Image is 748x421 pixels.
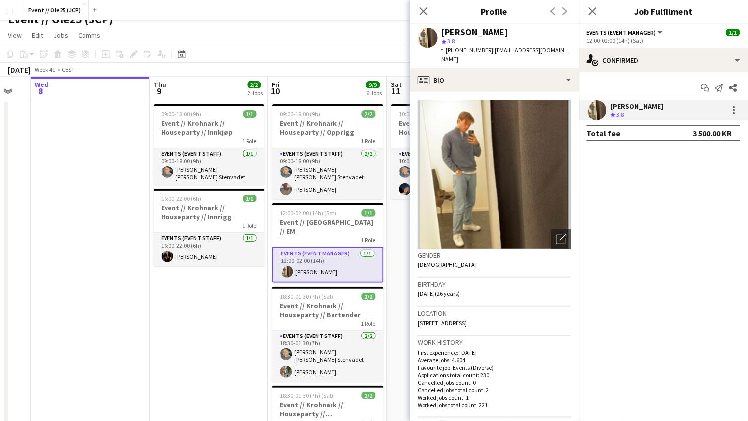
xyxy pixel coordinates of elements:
[4,29,26,42] a: View
[418,356,571,364] p: Average jobs: 4.604
[579,48,748,72] div: Confirmed
[442,46,494,54] span: t. [PHONE_NUMBER]
[418,401,571,409] p: Worked jobs total count: 221
[271,85,280,97] span: 10
[418,261,477,268] span: [DEMOGRAPHIC_DATA]
[587,29,656,36] span: Events (Event Manager)
[8,65,31,75] div: [DATE]
[78,31,100,40] span: Comms
[272,80,280,89] span: Fri
[280,293,334,300] span: 18:30-01:30 (7h) (Sat)
[154,189,265,266] app-job-card: 16:00-22:00 (6h)1/1Event // Krohnark // Houseparty // Innrigg1 RoleEvents (Event Staff)1/116:00-2...
[243,195,257,202] span: 1/1
[154,119,265,137] h3: Event // Krohnark // Houseparty // Innkjøp
[361,137,376,145] span: 1 Role
[272,247,384,283] app-card-role: Events (Event Manager)1/112:00-02:00 (14h)[PERSON_NAME]
[418,280,571,289] h3: Birthday
[418,338,571,347] h3: Work history
[418,379,571,386] p: Cancelled jobs count: 0
[272,301,384,319] h3: Event // Krohnark // Houseparty // Bartender
[410,68,579,92] div: Bio
[367,89,382,97] div: 6 Jobs
[418,349,571,356] p: First experience: [DATE]
[243,137,257,145] span: 1 Role
[362,110,376,118] span: 2/2
[33,66,58,73] span: Week 41
[617,111,624,118] span: 3.8
[248,89,263,97] div: 2 Jobs
[587,29,664,36] button: Events (Event Manager)
[243,110,257,118] span: 1/1
[442,46,568,63] span: | [EMAIL_ADDRESS][DOMAIN_NAME]
[152,85,166,97] span: 9
[33,85,49,97] span: 8
[448,37,455,45] span: 3.8
[611,102,664,111] div: [PERSON_NAME]
[280,392,334,399] span: 18:30-01:30 (7h) (Sat)
[272,119,384,137] h3: Event // Krohnark // Houseparty // Opprigg
[390,85,402,97] span: 11
[280,209,337,217] span: 12:00-02:00 (14h) (Sat)
[418,251,571,260] h3: Gender
[579,5,748,18] h3: Job Fulfilment
[272,331,384,382] app-card-role: Events (Event Staff)2/218:30-01:30 (7h)[PERSON_NAME] [PERSON_NAME] Stenvadet[PERSON_NAME]
[418,386,571,394] p: Cancelled jobs total count: 2
[693,128,732,138] div: 3 500.00 KR
[418,394,571,401] p: Worked jobs count: 1
[442,28,508,37] div: [PERSON_NAME]
[32,31,43,40] span: Edit
[272,148,384,199] app-card-role: Events (Event Staff)2/209:00-18:00 (9h)[PERSON_NAME] [PERSON_NAME] Stenvadet[PERSON_NAME]
[272,287,384,382] app-job-card: 18:30-01:30 (7h) (Sat)2/2Event // Krohnark // Houseparty // Bartender1 RoleEvents (Event Staff)2/...
[366,81,380,88] span: 9/9
[361,320,376,327] span: 1 Role
[154,203,265,221] h3: Event // Krohnark // Houseparty // Innrigg
[362,293,376,300] span: 2/2
[62,66,75,73] div: CEST
[410,5,579,18] h3: Profile
[28,29,47,42] a: Edit
[418,319,467,327] span: [STREET_ADDRESS]
[154,104,265,185] app-job-card: 09:00-18:00 (9h)1/1Event // Krohnark // Houseparty // Innkjøp1 RoleEvents (Event Staff)1/109:00-1...
[361,236,376,244] span: 1 Role
[35,80,49,89] span: Wed
[418,371,571,379] p: Applications total count: 230
[53,31,68,40] span: Jobs
[20,0,89,20] button: Event // Ole25 (JCP)
[362,209,376,217] span: 1/1
[418,309,571,318] h3: Location
[272,218,384,236] h3: Event // [GEOGRAPHIC_DATA] // EM
[418,364,571,371] p: Favourite job: Events (Diverse)
[162,110,202,118] span: 09:00-18:00 (9h)
[391,148,502,199] app-card-role: Events (Event Staff)2/210:00-18:00 (8h)[PERSON_NAME] [PERSON_NAME] Stenvadet[PERSON_NAME]
[280,110,321,118] span: 09:00-18:00 (9h)
[726,29,740,36] span: 1/1
[154,80,166,89] span: Thu
[391,80,402,89] span: Sat
[248,81,261,88] span: 2/2
[587,37,740,44] div: 12:00-02:00 (14h) (Sat)
[362,392,376,399] span: 2/2
[243,222,257,229] span: 1 Role
[418,100,571,249] img: Crew avatar or photo
[154,148,265,185] app-card-role: Events (Event Staff)1/109:00-18:00 (9h)[PERSON_NAME] [PERSON_NAME] Stenvadet
[272,400,384,418] h3: Event // Krohnark // Houseparty // [GEOGRAPHIC_DATA]
[162,195,202,202] span: 16:00-22:00 (6h)
[74,29,104,42] a: Comms
[551,229,571,249] div: Open photos pop-in
[8,31,22,40] span: View
[154,233,265,266] app-card-role: Events (Event Staff)1/116:00-22:00 (6h)[PERSON_NAME]
[272,104,384,199] app-job-card: 09:00-18:00 (9h)2/2Event // Krohnark // Houseparty // Opprigg1 RoleEvents (Event Staff)2/209:00-1...
[587,128,621,138] div: Total fee
[391,119,502,137] h3: Event // Krohnark // Houseparty // [GEOGRAPHIC_DATA]
[272,203,384,283] app-job-card: 12:00-02:00 (14h) (Sat)1/1Event // [GEOGRAPHIC_DATA] // EM1 RoleEvents (Event Manager)1/112:00-02...
[391,104,502,199] app-job-card: 10:00-18:00 (8h)2/2Event // Krohnark // Houseparty // [GEOGRAPHIC_DATA]1 RoleEvents (Event Staff)...
[418,290,460,297] span: [DATE] (26 years)
[49,29,72,42] a: Jobs
[399,110,439,118] span: 10:00-18:00 (8h)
